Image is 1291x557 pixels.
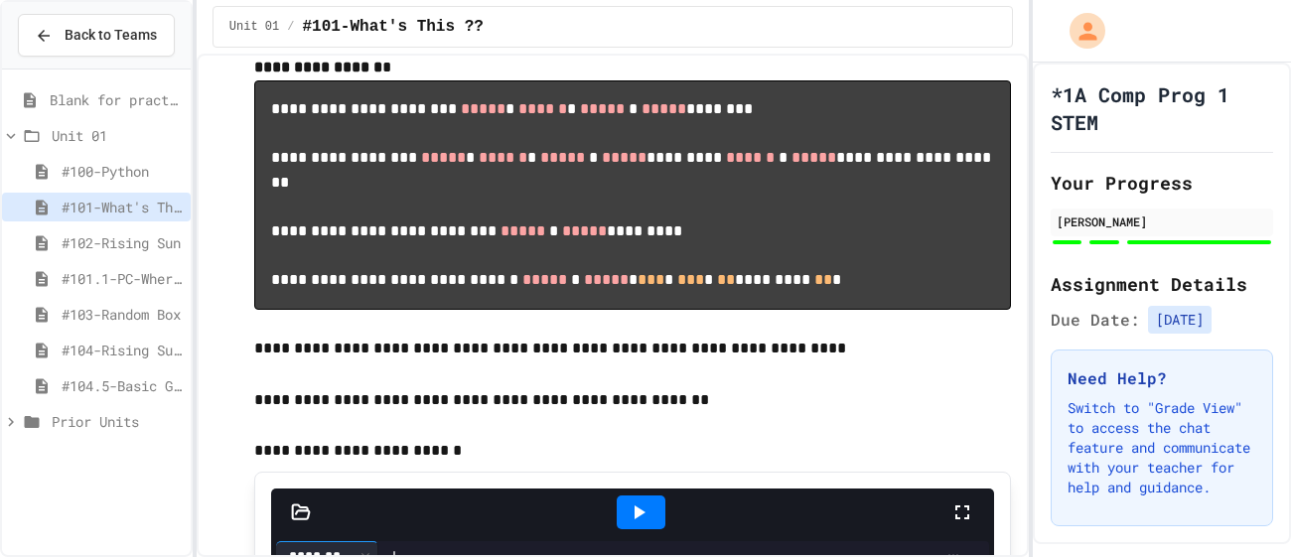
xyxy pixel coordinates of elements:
span: Due Date: [1051,308,1140,332]
h3: Need Help? [1068,366,1256,390]
p: Switch to "Grade View" to access the chat feature and communicate with your teacher for help and ... [1068,398,1256,497]
span: Unit 01 [229,19,279,35]
span: #102-Rising Sun [62,232,183,253]
span: #101-What's This ?? [62,197,183,217]
h1: *1A Comp Prog 1 STEM [1051,80,1273,136]
h2: Your Progress [1051,169,1273,197]
span: #101-What's This ?? [302,15,483,39]
span: Blank for practice [50,89,183,110]
span: #104.5-Basic Graphics Review [62,375,183,396]
h2: Assignment Details [1051,270,1273,298]
span: #104-Rising Sun Plus [62,340,183,360]
div: My Account [1049,8,1110,54]
span: #101.1-PC-Where am I? [62,268,183,289]
span: Back to Teams [65,25,157,46]
span: Prior Units [52,411,183,432]
span: / [287,19,294,35]
span: #103-Random Box [62,304,183,325]
span: #100-Python [62,161,183,182]
button: Back to Teams [18,14,175,57]
span: Unit 01 [52,125,183,146]
div: [PERSON_NAME] [1057,212,1267,230]
span: [DATE] [1148,306,1212,334]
